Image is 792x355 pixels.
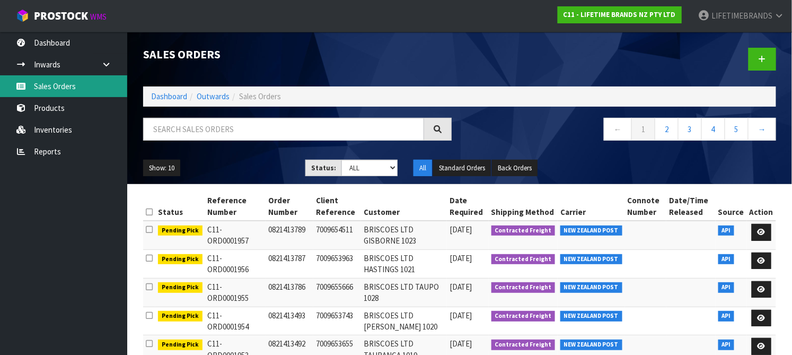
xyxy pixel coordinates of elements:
span: Pending Pick [158,340,203,350]
th: Carrier [558,192,625,221]
td: 0821413493 [266,307,313,335]
a: Outwards [197,91,230,101]
button: All [413,160,432,177]
th: Customer [361,192,447,221]
a: → [748,118,776,141]
td: BRISCOES LTD [PERSON_NAME] 1020 [361,307,447,335]
span: API [718,282,735,293]
span: [DATE] [450,282,472,292]
small: WMS [90,12,107,22]
span: NEW ZEALAND POST [560,226,622,236]
span: Sales Orders [239,91,281,101]
th: Date Required [447,192,489,221]
span: [DATE] [450,253,472,263]
span: NEW ZEALAND POST [560,340,622,350]
a: 5 [725,118,749,141]
span: ProStock [34,9,88,23]
th: Reference Number [205,192,266,221]
td: 7009655666 [313,278,361,307]
span: NEW ZEALAND POST [560,254,622,265]
span: LIFETIMEBRANDS [711,11,772,21]
span: API [718,311,735,322]
button: Show: 10 [143,160,180,177]
td: 7009653743 [313,307,361,335]
td: 7009653963 [313,249,361,278]
button: Back Orders [492,160,538,177]
td: 7009654511 [313,221,361,249]
span: Contracted Freight [491,254,556,265]
span: Contracted Freight [491,311,556,322]
th: Status [155,192,205,221]
span: Contracted Freight [491,340,556,350]
td: 0821413789 [266,221,313,249]
th: Date/Time Released [666,192,716,221]
td: C11-ORD0001956 [205,249,266,278]
span: Contracted Freight [491,282,556,293]
span: Pending Pick [158,226,203,236]
td: 0821413786 [266,278,313,307]
th: Client Reference [313,192,361,221]
td: BRISCOES LTD HASTINGS 1021 [361,249,447,278]
td: BRISCOES LTD GISBORNE 1023 [361,221,447,249]
a: 3 [678,118,702,141]
td: BRISCOES LTD TAUPO 1028 [361,278,447,307]
span: NEW ZEALAND POST [560,282,622,293]
span: API [718,226,735,236]
th: Shipping Method [489,192,558,221]
span: Pending Pick [158,282,203,293]
a: Dashboard [151,91,187,101]
a: 4 [701,118,725,141]
td: C11-ORD0001954 [205,307,266,335]
td: 0821413787 [266,249,313,278]
span: Pending Pick [158,254,203,265]
span: API [718,254,735,265]
a: ← [604,118,632,141]
td: C11-ORD0001955 [205,278,266,307]
strong: Status: [311,163,336,172]
a: 2 [655,118,679,141]
strong: C11 - LIFETIME BRANDS NZ PTY LTD [564,10,676,19]
h1: Sales Orders [143,48,452,60]
span: [DATE] [450,339,472,349]
a: 1 [631,118,655,141]
th: Source [716,192,747,221]
th: Action [747,192,776,221]
td: C11-ORD0001957 [205,221,266,249]
nav: Page navigation [468,118,776,144]
button: Standard Orders [433,160,491,177]
input: Search sales orders [143,118,424,141]
span: API [718,340,735,350]
img: cube-alt.png [16,9,29,22]
span: [DATE] [450,310,472,321]
span: NEW ZEALAND POST [560,311,622,322]
span: Contracted Freight [491,226,556,236]
th: Order Number [266,192,313,221]
span: Pending Pick [158,311,203,322]
th: Connote Number [625,192,667,221]
span: [DATE] [450,224,472,235]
